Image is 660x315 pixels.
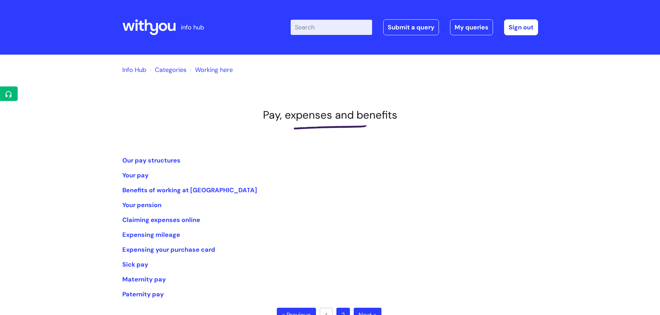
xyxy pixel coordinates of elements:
[291,19,538,35] div: | -
[291,20,372,35] input: Search
[504,19,538,35] a: Sign out
[181,22,204,33] p: info hub
[122,216,200,224] a: Claiming expenses online
[195,66,233,74] a: Working here
[122,260,148,269] a: Sick pay
[122,201,161,209] a: Your pension
[122,290,164,298] a: Paternity pay
[122,231,180,239] a: Expensing mileage
[122,171,149,179] a: Your pay
[188,64,233,75] li: Working here
[383,19,439,35] a: Submit a query
[122,186,257,194] a: Benefits of working at [GEOGRAPHIC_DATA]
[122,245,215,254] a: Expensing your purchase card
[122,109,538,121] h1: Pay, expenses and benefits
[122,156,181,165] a: Our pay structures
[148,64,186,75] li: Solution home
[122,275,166,284] a: Maternity pay
[155,66,186,74] a: Categories
[450,19,493,35] a: My queries
[122,66,146,74] a: Info Hub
